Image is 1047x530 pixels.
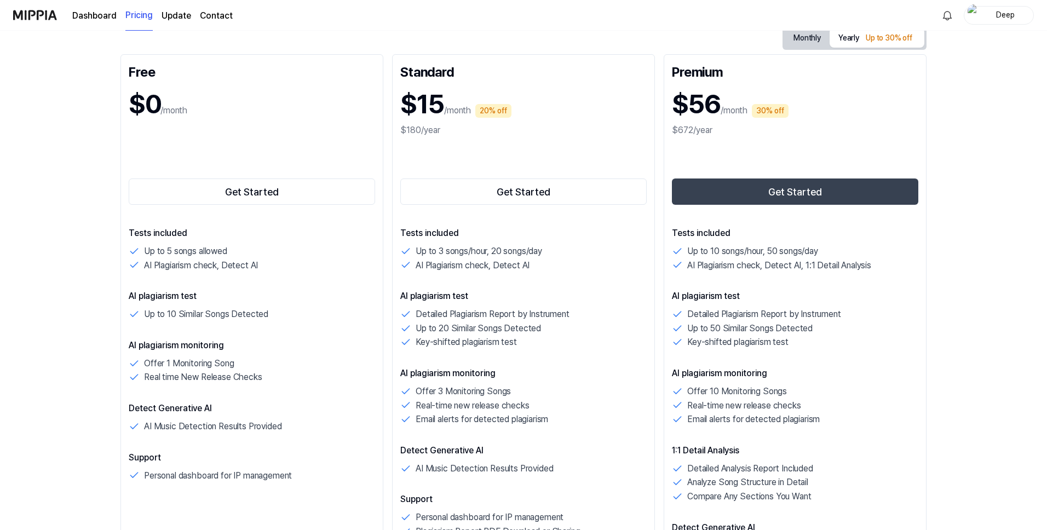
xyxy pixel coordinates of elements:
[162,9,191,22] a: Update
[400,178,647,205] button: Get Started
[129,402,375,415] p: Detect Generative AI
[672,290,918,303] p: AI plagiarism test
[444,104,471,117] p: /month
[144,419,281,434] p: AI Music Detection Results Provided
[830,28,924,48] button: Yearly
[125,1,153,31] a: Pricing
[400,227,647,240] p: Tests included
[416,462,553,476] p: AI Music Detection Results Provided
[129,451,375,464] p: Support
[968,4,981,26] img: profile
[416,384,511,399] p: Offer 3 Monitoring Songs
[144,469,292,483] p: Personal dashboard for IP management
[400,493,647,506] p: Support
[129,62,375,80] div: Free
[672,176,918,207] a: Get Started
[400,176,647,207] a: Get Started
[672,227,918,240] p: Tests included
[144,244,227,258] p: Up to 5 songs allowed
[687,475,808,489] p: Analyze Song Structure in Detail
[400,62,647,80] div: Standard
[862,30,916,47] div: Up to 30% off
[984,9,1027,21] div: Deep
[72,9,117,22] a: Dashboard
[400,444,647,457] p: Detect Generative AI
[752,104,789,118] div: 30% off
[144,258,258,273] p: AI Plagiarism check, Detect AI
[672,367,918,380] p: AI plagiarism monitoring
[687,321,813,336] p: Up to 50 Similar Songs Detected
[416,258,530,273] p: AI Plagiarism check, Detect AI
[400,367,647,380] p: AI plagiarism monitoring
[687,307,841,321] p: Detailed Plagiarism Report by Instrument
[416,399,530,413] p: Real-time new release checks
[400,290,647,303] p: AI plagiarism test
[400,124,647,137] div: $180/year
[129,178,375,205] button: Get Started
[416,244,542,258] p: Up to 3 songs/hour, 20 songs/day
[400,84,444,124] h1: $15
[687,244,818,258] p: Up to 10 songs/hour, 50 songs/day
[416,510,563,525] p: Personal dashboard for IP management
[200,9,233,22] a: Contact
[687,399,801,413] p: Real-time new release checks
[416,335,517,349] p: Key-shifted plagiarism test
[785,28,830,48] button: Monthly
[687,489,811,504] p: Compare Any Sections You Want
[416,307,569,321] p: Detailed Plagiarism Report by Instrument
[721,104,747,117] p: /month
[144,307,268,321] p: Up to 10 Similar Songs Detected
[687,462,813,476] p: Detailed Analysis Report Included
[129,339,375,352] p: AI plagiarism monitoring
[144,356,234,371] p: Offer 1 Monitoring Song
[672,84,721,124] h1: $56
[416,412,548,427] p: Email alerts for detected plagiarism
[475,104,511,118] div: 20% off
[964,6,1034,25] button: profileDeep
[144,370,262,384] p: Real time New Release Checks
[672,178,918,205] button: Get Started
[687,258,871,273] p: AI Plagiarism check, Detect AI, 1:1 Detail Analysis
[129,84,160,124] h1: $0
[129,176,375,207] a: Get Started
[687,412,820,427] p: Email alerts for detected plagiarism
[672,444,918,457] p: 1:1 Detail Analysis
[672,62,918,80] div: Premium
[672,124,918,137] div: $672/year
[129,227,375,240] p: Tests included
[941,9,954,22] img: 알림
[160,104,187,117] p: /month
[687,335,789,349] p: Key-shifted plagiarism test
[129,290,375,303] p: AI plagiarism test
[687,384,787,399] p: Offer 10 Monitoring Songs
[416,321,541,336] p: Up to 20 Similar Songs Detected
